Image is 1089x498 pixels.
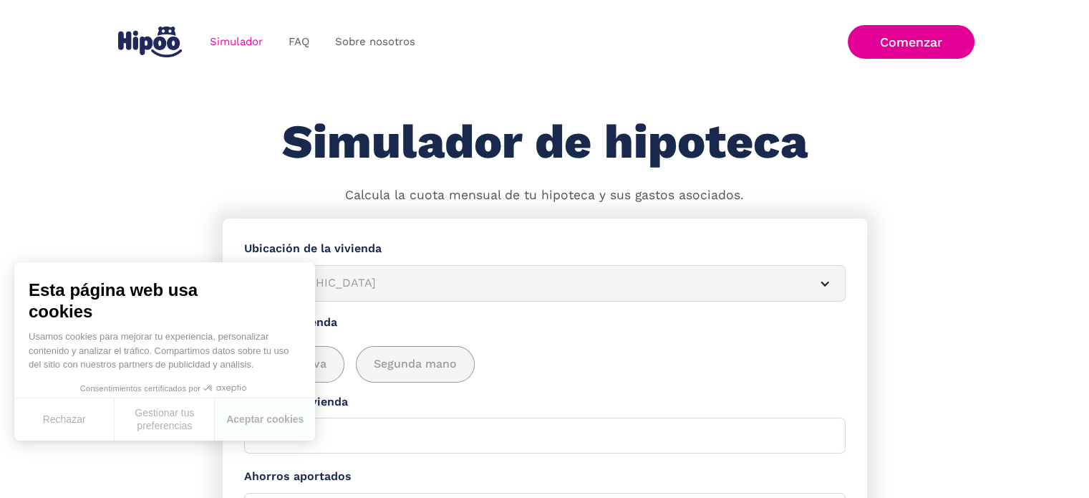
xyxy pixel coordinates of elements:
[244,393,846,411] label: Precio de vivienda
[244,240,846,258] label: Ubicación de la vivienda
[197,28,276,56] a: Simulador
[374,355,457,373] span: Segunda mano
[345,186,744,205] p: Calcula la cuota mensual de tu hipoteca y sus gastos asociados.
[848,25,974,59] a: Comenzar
[244,314,846,332] label: Tipo de vivienda
[244,346,846,383] div: add_description_here
[322,28,428,56] a: Sobre nosotros
[256,274,799,292] div: [GEOGRAPHIC_DATA]
[282,116,808,168] h1: Simulador de hipoteca
[115,21,185,63] a: home
[244,265,846,302] article: [GEOGRAPHIC_DATA]
[276,28,322,56] a: FAQ
[244,468,846,486] label: Ahorros aportados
